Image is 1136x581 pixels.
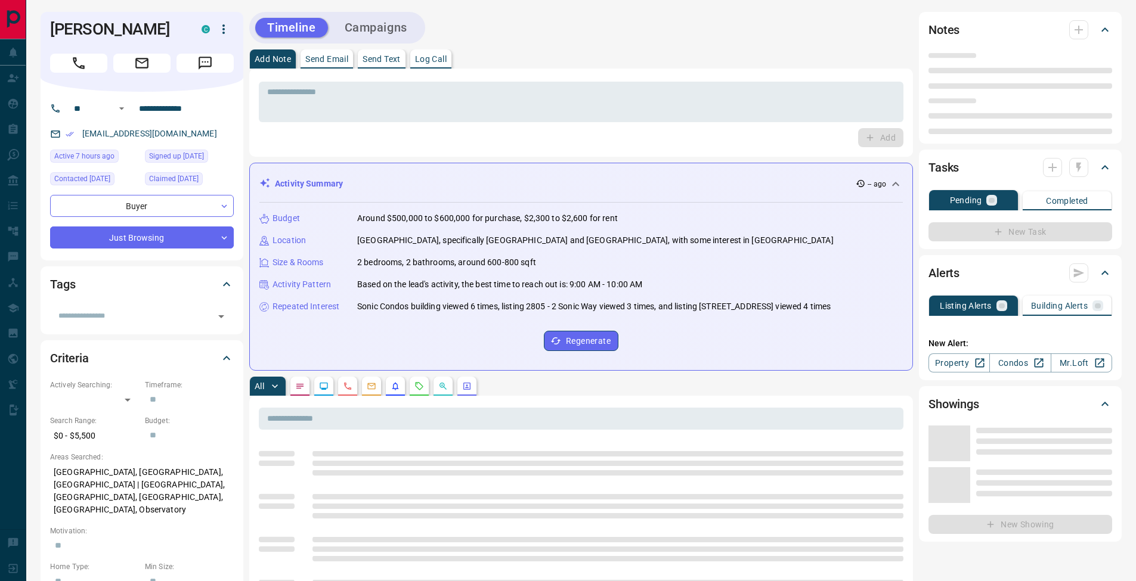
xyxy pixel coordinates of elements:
a: Condos [989,353,1051,372]
div: Tags [50,270,234,299]
span: Email [113,54,171,73]
div: Tasks [928,153,1112,182]
p: Search Range: [50,415,139,426]
p: Based on the lead's activity, the best time to reach out is: 9:00 AM - 10:00 AM [357,278,642,291]
p: [GEOGRAPHIC_DATA], [GEOGRAPHIC_DATA], [GEOGRAPHIC_DATA] | [GEOGRAPHIC_DATA], [GEOGRAPHIC_DATA], [... [50,462,234,520]
p: Home Type: [50,561,139,572]
svg: Email Verified [66,130,74,138]
div: Fri Sep 12 2025 [50,172,139,189]
div: Activity Summary-- ago [259,173,903,195]
svg: Notes [295,381,305,391]
p: Sonic Condos building viewed 6 times, listing 2805 - 2 Sonic Way viewed 3 times, and listing [STR... [357,300,831,313]
p: Budget [273,212,300,225]
p: Location [273,234,306,247]
p: Pending [950,196,982,204]
a: Mr.Loft [1051,353,1112,372]
button: Timeline [255,18,328,38]
div: Buyer [50,195,234,217]
div: condos.ca [202,25,210,33]
p: Around $500,000 to $600,000 for purchase, $2,300 to $2,600 for rent [357,212,618,225]
p: Activity Pattern [273,278,331,291]
svg: Listing Alerts [391,381,400,391]
p: Areas Searched: [50,452,234,462]
h1: [PERSON_NAME] [50,20,184,39]
svg: Calls [343,381,352,391]
a: Property [928,353,990,372]
h2: Notes [928,20,959,39]
p: Building Alerts [1031,302,1088,310]
p: Actively Searching: [50,380,139,390]
h2: Tasks [928,158,959,177]
p: 2 bedrooms, 2 bathrooms, around 600-800 sqft [357,256,536,269]
button: Open [213,308,230,325]
p: Size & Rooms [273,256,324,269]
svg: Emails [367,381,376,391]
p: Timeframe: [145,380,234,390]
div: Just Browsing [50,226,234,248]
button: Campaigns [333,18,419,38]
div: Notes [928,15,1112,44]
p: Min Size: [145,561,234,572]
div: Alerts [928,259,1112,287]
h2: Tags [50,275,75,294]
a: [EMAIL_ADDRESS][DOMAIN_NAME] [82,129,217,138]
div: Criteria [50,344,234,372]
h2: Alerts [928,263,959,282]
p: -- ago [868,179,886,189]
svg: Opportunities [438,381,448,391]
span: Signed up [DATE] [149,150,204,162]
div: Showings [928,390,1112,418]
p: [GEOGRAPHIC_DATA], specifically [GEOGRAPHIC_DATA] and [GEOGRAPHIC_DATA], with some interest in [G... [357,234,834,247]
svg: Lead Browsing Activity [319,381,329,391]
p: Send Text [363,55,401,63]
span: Active 7 hours ago [54,150,114,162]
p: Send Email [305,55,348,63]
p: All [255,382,264,390]
svg: Agent Actions [462,381,472,391]
button: Open [114,101,129,116]
span: Message [177,54,234,73]
p: Motivation: [50,526,234,536]
p: Completed [1046,197,1088,205]
svg: Requests [414,381,424,391]
span: Contacted [DATE] [54,173,110,185]
span: Claimed [DATE] [149,173,199,185]
p: Add Note [255,55,291,63]
p: Listing Alerts [940,302,992,310]
div: Tue Sep 16 2025 [50,150,139,166]
p: Log Call [415,55,447,63]
h2: Criteria [50,349,89,368]
p: New Alert: [928,337,1112,350]
p: Activity Summary [275,178,343,190]
div: Tue Jun 27 2023 [145,172,234,189]
p: Budget: [145,415,234,426]
button: Regenerate [544,331,618,351]
div: Fri Nov 26 2021 [145,150,234,166]
h2: Showings [928,394,979,414]
p: $0 - $5,500 [50,426,139,446]
span: Call [50,54,107,73]
p: Repeated Interest [273,300,339,313]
